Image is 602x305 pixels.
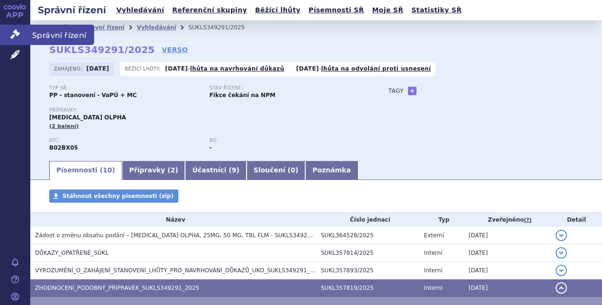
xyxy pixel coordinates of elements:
[321,65,431,72] a: lhůta na odvolání proti usnesení
[306,4,367,17] a: Písemnosti SŘ
[35,232,331,239] span: Žádost o změnu obsahu podání – ELTROMBOPAG OLPHA, 25MG, 50 MG, TBL FLM - SUKLS349291/2025
[54,65,84,72] span: Zahájeno:
[49,24,68,31] a: Domů
[247,161,305,180] a: Sloučení (0)
[408,87,416,95] a: +
[165,65,284,72] p: -
[209,144,212,151] strong: -
[49,85,200,91] p: Typ SŘ:
[464,227,551,244] td: [DATE]
[296,65,431,72] p: -
[170,166,175,174] span: 2
[114,4,167,17] a: Vyhledávání
[419,213,464,227] th: Typ
[49,44,155,55] strong: SUKLS349291/2025
[49,108,370,113] p: Přípravky:
[424,267,443,274] span: Interní
[49,138,200,144] p: ATC:
[305,161,358,180] a: Poznámka
[185,161,246,180] a: Účastníci (9)
[62,193,174,199] span: Stáhnout všechny písemnosti (zip)
[316,227,419,244] td: SUKL364528/2025
[556,282,567,294] button: detail
[49,123,79,129] span: (2 balení)
[316,213,419,227] th: Číslo jednací
[316,262,419,279] td: SUKL357893/2025
[369,4,406,17] a: Moje SŘ
[464,244,551,262] td: [DATE]
[103,166,112,174] span: 10
[316,279,419,297] td: SUKL357819/2025
[296,65,319,72] strong: [DATE]
[49,144,78,151] strong: ELTROMBOPAG
[30,3,114,17] h2: Správní řízení
[291,166,295,174] span: 0
[87,65,109,72] strong: [DATE]
[408,4,464,17] a: Statistiky SŘ
[551,213,602,227] th: Detail
[424,285,443,291] span: Interní
[316,244,419,262] td: SUKL357814/2025
[49,92,137,99] strong: PP - stanovení - VaPÚ + MC
[162,45,188,54] a: VERSO
[424,232,444,239] span: Externí
[49,189,178,203] a: Stáhnout všechny písemnosti (zip)
[35,250,108,256] span: DŮKAZY_OPATŘENÉ_SÚKL
[464,279,551,297] td: [DATE]
[556,265,567,276] button: detail
[122,161,185,180] a: Přípravky (2)
[137,24,176,31] a: Vyhledávání
[188,20,257,35] li: SUKLS349291/2025
[464,213,551,227] th: Zveřejněno
[232,166,237,174] span: 9
[524,217,531,224] abbr: (?)
[30,213,316,227] th: Název
[209,92,275,99] strong: Fikce čekání na NPM
[49,114,126,121] span: [MEDICAL_DATA] OLPHA
[30,25,94,45] span: Správní řízení
[125,65,163,72] span: Běžící lhůty:
[556,230,567,241] button: detail
[169,4,250,17] a: Referenční skupiny
[49,161,122,180] a: Písemnosti (10)
[424,250,443,256] span: Interní
[252,4,303,17] a: Běžící lhůty
[389,85,404,97] h3: Tagy
[80,24,124,31] a: Správní řízení
[464,262,551,279] td: [DATE]
[35,267,324,274] span: VYROZUMĚNÍ_O_ZAHÁJENÍ_STANOVENÍ_LHŮTY_PRO_NAVRHOVÁNÍ_DŮKAZŮ_UKO_SUKLS349291_2025
[190,65,284,72] a: lhůta na navrhování důkazů
[209,85,360,91] p: Stav řízení:
[35,285,199,291] span: ZHODNOCENÍ_PODOBNÝ_PŘÍPRAVEK_SUKLS349291_2025
[165,65,188,72] strong: [DATE]
[556,247,567,259] button: detail
[209,138,360,144] p: RS:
